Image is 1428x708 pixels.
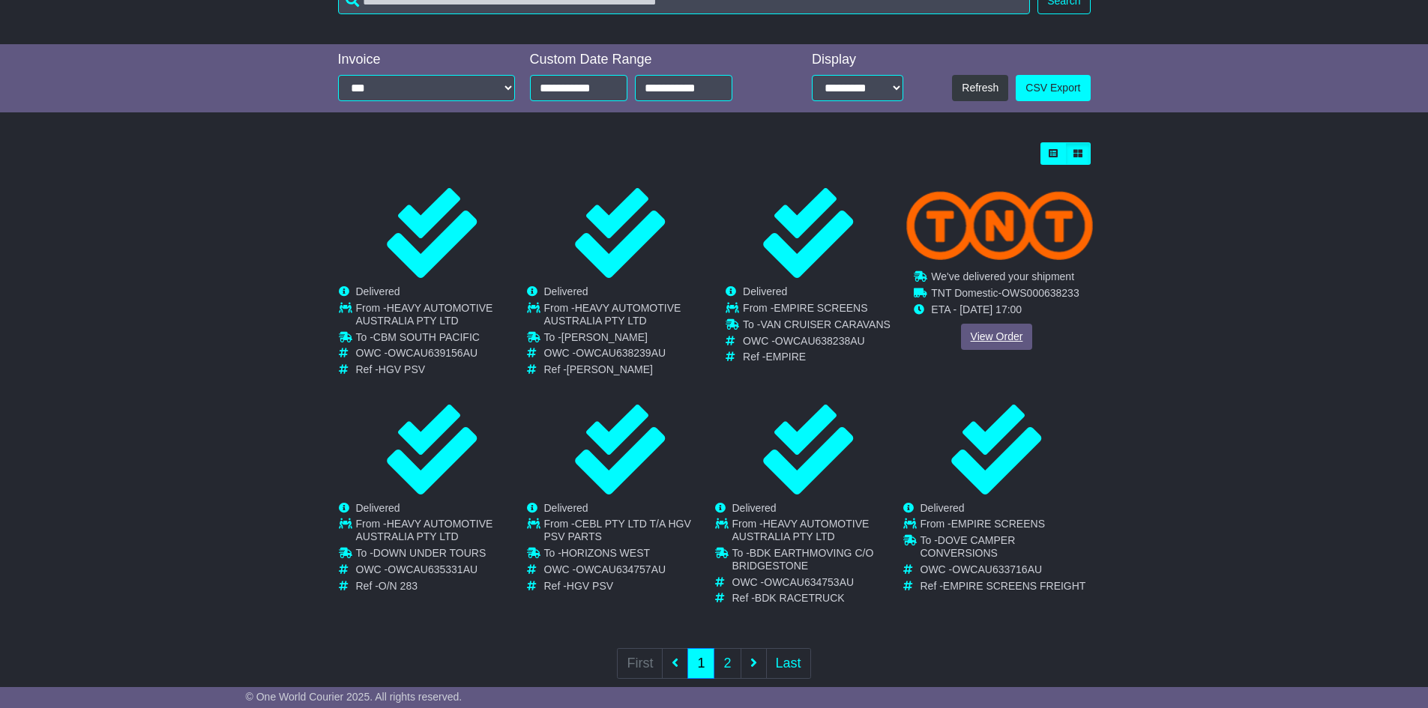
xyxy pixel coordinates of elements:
span: BDK RACETRUCK [755,592,845,604]
span: ETA - [DATE] 17:00 [931,303,1022,315]
span: [PERSON_NAME] [561,331,648,343]
span: TNT Domestic [931,287,998,299]
a: 2 [714,648,741,679]
td: From - [356,518,525,547]
a: View Order [960,324,1032,350]
span: Delivered [544,502,588,514]
span: HEAVY AUTOMOTIVE AUSTRALIA PTY LTD [544,302,681,327]
span: DOVE CAMPER CONVERSIONS [921,534,1016,559]
button: Refresh [952,75,1008,101]
span: EMPIRE [765,351,806,363]
span: Delivered [356,285,400,297]
td: From - [356,302,525,331]
td: OWC - [544,563,714,580]
span: [PERSON_NAME] [567,363,653,375]
div: Custom Date Range [530,52,771,68]
span: HEAVY AUTOMOTIVE AUSTRALIA PTY LTD [356,518,493,542]
td: OWC - [921,563,1090,580]
span: HGV PSV [379,363,425,375]
td: To - [732,547,902,576]
td: Ref - [356,363,525,376]
td: Ref - [544,580,714,593]
td: OWC - [743,335,891,351]
td: To - [544,547,714,563]
span: © One World Courier 2025. All rights reserved. [246,691,463,703]
td: From - [743,302,891,318]
span: HGV PSV [567,580,613,592]
td: Ref - [544,363,714,376]
td: From - [544,302,714,331]
td: - [931,287,1079,303]
td: Ref - [743,351,891,363]
img: TNT_Domestic.png [906,191,1092,260]
td: OWC - [544,347,714,363]
span: Delivered [732,502,777,514]
span: DOWN UNDER TOURS [373,547,486,559]
span: EMPIRE SCREENS [774,302,867,314]
span: OWCAU639156AU [388,347,477,359]
td: Ref - [732,592,902,605]
td: To - [743,318,891,335]
td: From - [544,518,714,547]
span: OWCAU638238AU [775,335,865,347]
span: OWCAU633716AU [952,563,1042,575]
a: 1 [687,648,714,679]
span: HEAVY AUTOMOTIVE AUSTRALIA PTY LTD [732,518,870,542]
span: OWS000638233 [1001,287,1079,299]
span: HEAVY AUTOMOTIVE AUSTRALIA PTY LTD [356,302,493,327]
span: OWCAU638239AU [576,347,666,359]
a: CSV Export [1016,75,1090,101]
a: Last [766,648,811,679]
span: Delivered [921,502,965,514]
td: Ref - [356,580,525,593]
td: To - [356,547,525,563]
td: OWC - [356,563,525,580]
div: Invoice [338,52,515,68]
td: From - [921,518,1090,534]
span: We've delivered your shipment [931,270,1074,282]
span: O/N 283 [379,580,418,592]
div: Display [812,52,903,68]
span: OWCAU634757AU [576,563,666,575]
td: OWC - [356,347,525,363]
span: CEBL PTY LTD T/A HGV PSV PARTS [544,518,691,542]
span: OWCAU634753AU [764,576,854,588]
span: VAN CRUISER CARAVANS [760,318,890,330]
td: From - [732,518,902,547]
span: Delivered [743,285,787,297]
span: HORIZONS WEST [561,547,650,559]
td: OWC - [732,576,902,593]
td: To - [544,331,714,348]
td: Ref - [921,580,1090,593]
span: Delivered [544,285,588,297]
span: EMPIRE SCREENS [951,518,1045,530]
span: CBM SOUTH PACIFIC [373,331,480,343]
td: To - [356,331,525,348]
span: OWCAU635331AU [388,563,477,575]
span: EMPIRE SCREENS FREIGHT [943,580,1086,592]
span: Delivered [356,502,400,514]
span: BDK EARTHMOVING C/O BRIDGESTONE [732,547,874,572]
td: To - [921,534,1090,563]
